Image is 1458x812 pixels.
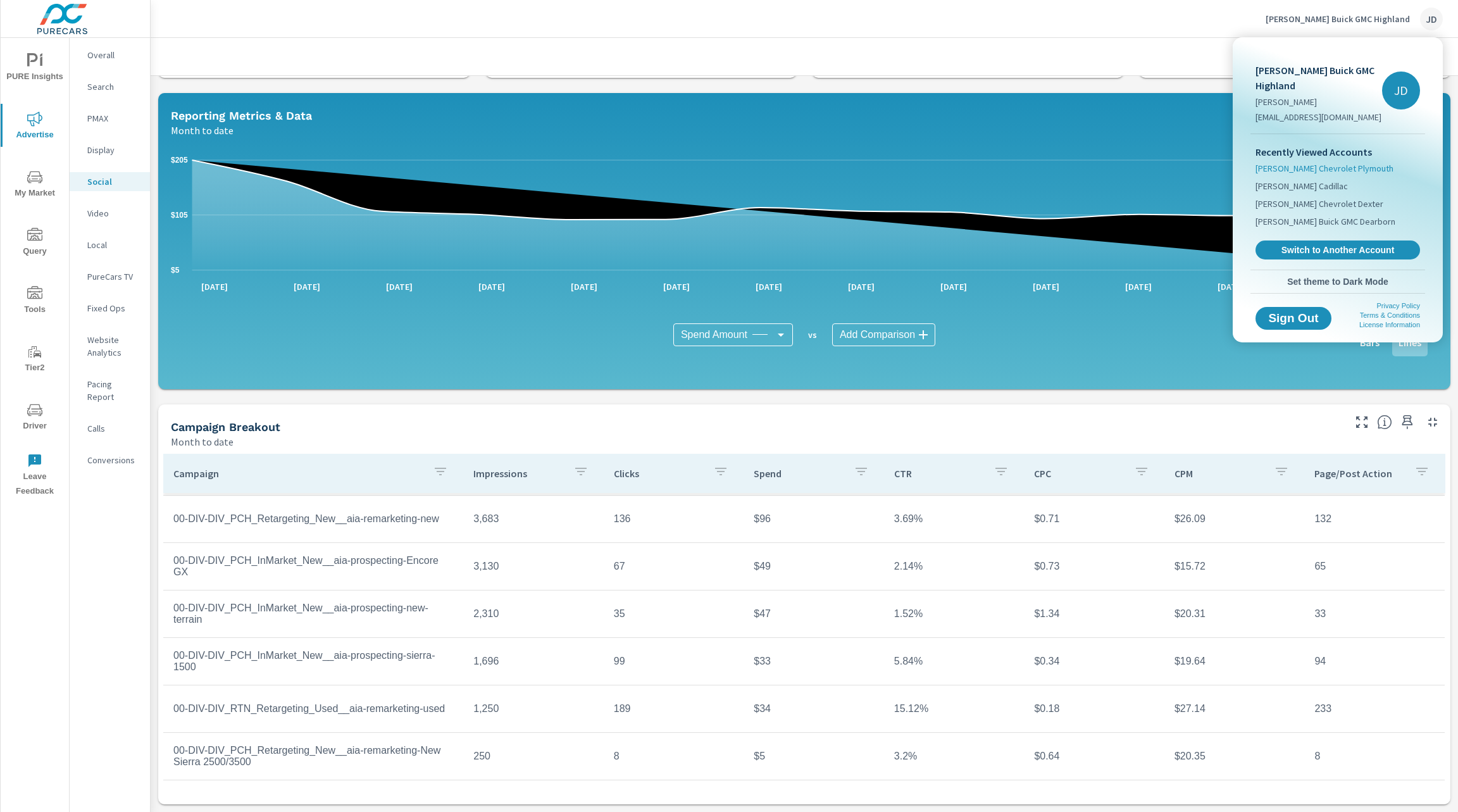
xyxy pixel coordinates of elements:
button: Set theme to Dark Mode [1250,270,1425,293]
p: [PERSON_NAME] Buick GMC Highland [1255,63,1382,93]
button: Sign Out [1255,307,1331,330]
span: [PERSON_NAME] Chevrolet Dexter [1255,197,1383,210]
p: Recently Viewed Accounts [1255,144,1420,159]
p: [EMAIL_ADDRESS][DOMAIN_NAME] [1255,111,1382,123]
span: [PERSON_NAME] Chevrolet Plymouth [1255,162,1393,175]
div: JD [1382,72,1420,109]
span: Sign Out [1266,313,1321,324]
span: Switch to Another Account [1262,244,1413,256]
p: [PERSON_NAME] [1255,96,1382,108]
a: Terms & Conditions [1360,311,1420,319]
span: Set theme to Dark Mode [1255,276,1420,287]
a: Switch to Another Account [1255,240,1420,259]
a: Privacy Policy [1377,302,1420,309]
a: License Information [1359,321,1420,328]
span: [PERSON_NAME] Cadillac [1255,180,1348,192]
span: [PERSON_NAME] Buick GMC Dearborn [1255,215,1395,228]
